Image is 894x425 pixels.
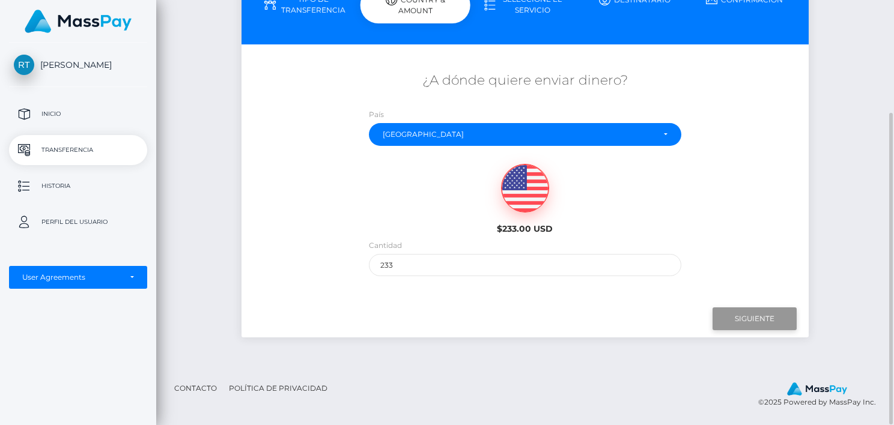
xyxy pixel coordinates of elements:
[9,135,147,165] a: Transferencia
[14,177,142,195] p: Historia
[369,123,681,146] button: Mexico
[14,105,142,123] p: Inicio
[383,130,654,139] div: [GEOGRAPHIC_DATA]
[369,109,384,120] label: País
[9,171,147,201] a: Historia
[502,164,549,212] img: USD.png
[22,273,121,282] div: User Agreements
[369,240,402,251] label: Cantidad
[224,379,332,397] a: Política de privacidad
[14,213,142,231] p: Perfil del usuario
[758,382,885,408] div: © 2025 Powered by MassPay Inc.
[169,379,222,397] a: Contacto
[9,99,147,129] a: Inicio
[369,254,681,276] input: Cantidad a enviar en USD (Máximo: )
[9,207,147,237] a: Perfil del usuario
[787,382,847,396] img: MassPay
[25,10,132,33] img: MassPay
[713,307,797,330] input: Siguiente
[9,266,147,289] button: User Agreements
[455,224,595,234] h6: $233.00 USD
[251,71,799,90] h5: ¿A dónde quiere enviar dinero?
[14,141,142,159] p: Transferencia
[9,59,147,70] span: [PERSON_NAME]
